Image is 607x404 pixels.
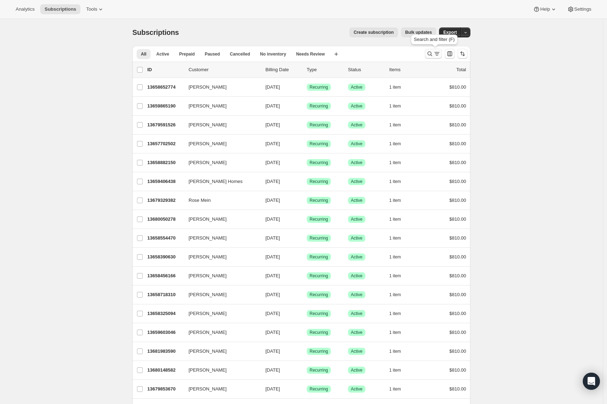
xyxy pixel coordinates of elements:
p: 13679329382 [147,197,183,204]
button: 1 item [389,309,409,319]
span: [PERSON_NAME] [189,216,227,223]
button: 1 item [389,346,409,356]
button: Subscriptions [40,4,80,14]
span: Active [351,311,363,316]
button: [PERSON_NAME] [184,100,255,112]
span: 1 item [389,198,401,203]
span: Active [351,141,363,147]
span: [DATE] [265,122,280,127]
span: $810.00 [449,216,466,222]
button: 1 item [389,177,409,187]
span: Recurring [310,367,328,373]
span: $810.00 [449,367,466,373]
span: 1 item [389,348,401,354]
span: [PERSON_NAME] [189,348,227,355]
span: Recurring [310,103,328,109]
span: $810.00 [449,235,466,241]
button: 1 item [389,365,409,375]
p: 13658554470 [147,235,183,242]
button: Create new view [331,49,342,59]
span: 1 item [389,311,401,316]
span: Active [351,84,363,90]
span: Create subscription [354,30,394,35]
span: Recurring [310,235,328,241]
span: $810.00 [449,273,466,278]
p: 13658718310 [147,291,183,298]
span: Tools [86,6,97,12]
p: 13681983590 [147,348,183,355]
span: 1 item [389,216,401,222]
p: Status [348,66,384,73]
span: [PERSON_NAME] [189,385,227,393]
span: Analytics [16,6,35,12]
button: 1 item [389,214,409,224]
button: 1 item [389,271,409,281]
div: IDCustomerBilling DateTypeStatusItemsTotal [147,66,466,73]
span: [PERSON_NAME] [189,235,227,242]
span: Active [351,235,363,241]
span: 1 item [389,179,401,184]
span: 1 item [389,292,401,298]
span: [DATE] [265,141,280,146]
span: Active [351,160,363,166]
button: [PERSON_NAME] [184,251,255,263]
span: Active [351,198,363,203]
span: [PERSON_NAME] [189,140,227,147]
span: Active [351,103,363,109]
div: 13658325094[PERSON_NAME][DATE]SuccessRecurringSuccessActive1 item$810.00 [147,309,466,319]
div: 13658718310[PERSON_NAME][DATE]SuccessRecurringSuccessActive1 item$810.00 [147,290,466,300]
button: [PERSON_NAME] [184,346,255,357]
span: 1 item [389,367,401,373]
button: 1 item [389,82,409,92]
span: Subscriptions [44,6,76,12]
p: 13659406438 [147,178,183,185]
p: ID [147,66,183,73]
div: Open Intercom Messenger [583,373,600,390]
p: 13679853670 [147,385,183,393]
div: 13658882150[PERSON_NAME][DATE]SuccessRecurringSuccessActive1 item$810.00 [147,158,466,168]
span: Prepaid [179,51,195,57]
div: 13680148582[PERSON_NAME][DATE]SuccessRecurringSuccessActive1 item$810.00 [147,365,466,375]
span: [DATE] [265,348,280,354]
span: [DATE] [265,198,280,203]
p: 13659603046 [147,329,183,336]
span: 1 item [389,160,401,166]
button: [PERSON_NAME] [184,289,255,300]
div: 13657702502[PERSON_NAME][DATE]SuccessRecurringSuccessActive1 item$810.00 [147,139,466,149]
span: 1 item [389,254,401,260]
span: [DATE] [265,367,280,373]
span: $810.00 [449,348,466,354]
button: 1 item [389,195,409,205]
span: Subscriptions [132,28,179,36]
button: [PERSON_NAME] [184,327,255,338]
div: 13659865190[PERSON_NAME][DATE]SuccessRecurringSuccessActive1 item$810.00 [147,101,466,111]
button: [PERSON_NAME] Homes [184,176,255,187]
span: [DATE] [265,254,280,259]
button: Customize table column order and visibility [445,49,455,59]
p: 13659865190 [147,103,183,110]
button: Search and filter results [425,49,442,59]
p: Customer [189,66,260,73]
span: Cancelled [230,51,250,57]
span: Recurring [310,292,328,298]
button: Export [439,27,461,37]
span: $810.00 [449,254,466,259]
button: Help [529,4,561,14]
span: $810.00 [449,292,466,297]
div: 13659406438[PERSON_NAME] Homes[DATE]SuccessRecurringSuccessActive1 item$810.00 [147,177,466,187]
span: Recurring [310,160,328,166]
div: 13658554470[PERSON_NAME][DATE]SuccessRecurringSuccessActive1 item$810.00 [147,233,466,243]
span: Recurring [310,311,328,316]
div: 13679591526[PERSON_NAME][DATE]SuccessRecurringSuccessActive1 item$810.00 [147,120,466,130]
span: 1 item [389,273,401,279]
div: 13658456166[PERSON_NAME][DATE]SuccessRecurringSuccessActive1 item$810.00 [147,271,466,281]
div: 13658652774[PERSON_NAME][DATE]SuccessRecurringSuccessActive1 item$810.00 [147,82,466,92]
span: [DATE] [265,216,280,222]
span: [DATE] [265,179,280,184]
span: Bulk updates [405,30,432,35]
span: Recurring [310,179,328,184]
p: 13657702502 [147,140,183,147]
span: $810.00 [449,330,466,335]
button: 1 item [389,158,409,168]
span: Active [351,273,363,279]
